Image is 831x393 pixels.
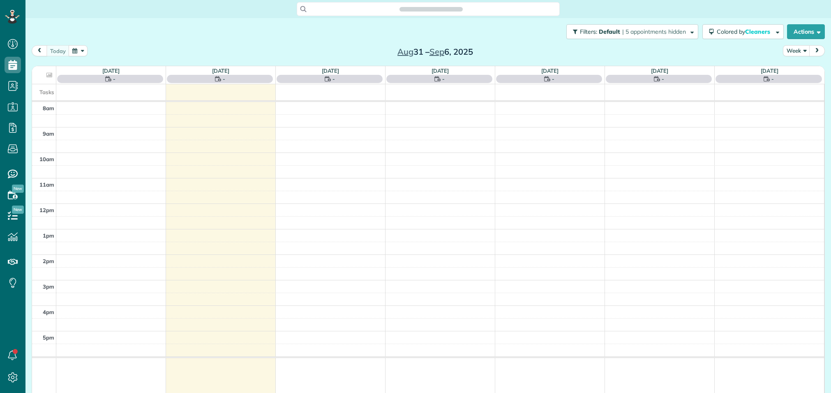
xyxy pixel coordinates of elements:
[332,75,335,83] span: -
[783,45,810,56] button: Week
[771,75,774,83] span: -
[43,232,54,239] span: 1pm
[662,75,664,83] span: -
[46,45,69,56] button: today
[43,334,54,341] span: 5pm
[102,67,120,74] a: [DATE]
[761,67,778,74] a: [DATE]
[39,181,54,188] span: 11am
[43,130,54,137] span: 9am
[39,156,54,162] span: 10am
[787,24,825,39] button: Actions
[12,206,24,214] span: New
[113,75,115,83] span: -
[39,89,54,95] span: Tasks
[212,67,230,74] a: [DATE]
[599,28,621,35] span: Default
[322,67,339,74] a: [DATE]
[43,105,54,111] span: 8am
[809,45,825,56] button: next
[651,67,669,74] a: [DATE]
[43,309,54,315] span: 4pm
[562,24,698,39] a: Filters: Default | 5 appointments hidden
[43,283,54,290] span: 3pm
[32,45,47,56] button: prev
[566,24,698,39] button: Filters: Default | 5 appointments hidden
[580,28,597,35] span: Filters:
[223,75,225,83] span: -
[745,28,771,35] span: Cleaners
[702,24,784,39] button: Colored byCleaners
[429,46,444,57] span: Sep
[552,75,554,83] span: -
[622,28,686,35] span: | 5 appointments hidden
[432,67,449,74] a: [DATE]
[541,67,559,74] a: [DATE]
[397,46,413,57] span: Aug
[408,5,454,13] span: Search ZenMaid…
[384,47,487,56] h2: 31 – 6, 2025
[43,258,54,264] span: 2pm
[12,185,24,193] span: New
[717,28,773,35] span: Colored by
[442,75,445,83] span: -
[39,207,54,213] span: 12pm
